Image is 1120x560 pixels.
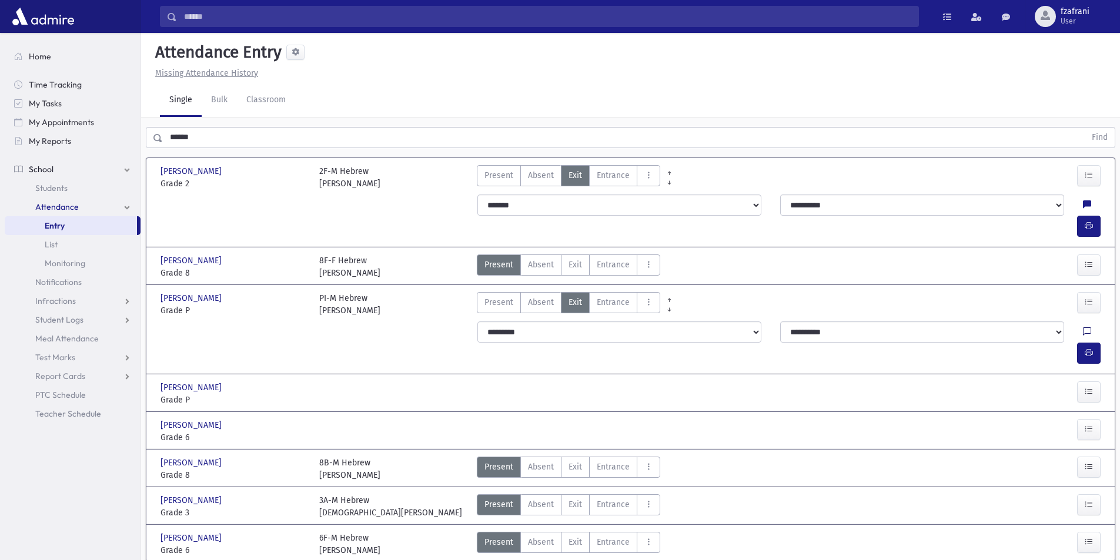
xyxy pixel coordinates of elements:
[528,259,554,271] span: Absent
[29,98,62,109] span: My Tasks
[202,84,237,117] a: Bulk
[569,498,582,511] span: Exit
[29,51,51,62] span: Home
[161,394,307,406] span: Grade P
[161,469,307,481] span: Grade 8
[5,273,141,291] a: Notifications
[155,68,258,78] u: Missing Attendance History
[161,267,307,279] span: Grade 8
[5,75,141,94] a: Time Tracking
[477,532,660,556] div: AttTypes
[5,348,141,367] a: Test Marks
[477,254,660,279] div: AttTypes
[35,371,85,381] span: Report Cards
[5,385,141,404] a: PTC Schedule
[5,310,141,329] a: Student Logs
[161,532,224,544] span: [PERSON_NAME]
[484,169,513,182] span: Present
[161,165,224,177] span: [PERSON_NAME]
[319,457,380,481] div: 8B-M Hebrew [PERSON_NAME]
[319,165,380,190] div: 2F-M Hebrew [PERSON_NAME]
[35,352,75,363] span: Test Marks
[161,254,224,267] span: [PERSON_NAME]
[597,498,630,511] span: Entrance
[569,461,582,473] span: Exit
[161,507,307,519] span: Grade 3
[177,6,918,27] input: Search
[161,494,224,507] span: [PERSON_NAME]
[45,258,85,269] span: Monitoring
[35,333,99,344] span: Meal Attendance
[29,79,82,90] span: Time Tracking
[319,254,380,279] div: 8F-F Hebrew [PERSON_NAME]
[237,84,295,117] a: Classroom
[35,183,68,193] span: Students
[35,202,79,212] span: Attendance
[597,296,630,308] span: Entrance
[5,367,141,385] a: Report Cards
[477,494,660,519] div: AttTypes
[319,292,380,317] div: PI-M Hebrew [PERSON_NAME]
[45,239,58,250] span: List
[477,457,660,481] div: AttTypes
[151,42,282,62] h5: Attendance Entry
[319,494,462,519] div: 3A-M Hebrew [DEMOGRAPHIC_DATA][PERSON_NAME]
[161,457,224,469] span: [PERSON_NAME]
[5,404,141,423] a: Teacher Schedule
[484,536,513,548] span: Present
[5,160,141,179] a: School
[161,419,224,431] span: [PERSON_NAME]
[161,544,307,556] span: Grade 6
[569,169,582,182] span: Exit
[161,304,307,317] span: Grade P
[528,536,554,548] span: Absent
[5,94,141,113] a: My Tasks
[597,461,630,473] span: Entrance
[528,169,554,182] span: Absent
[319,532,380,556] div: 6F-M Hebrew [PERSON_NAME]
[5,113,141,132] a: My Appointments
[29,117,94,128] span: My Appointments
[484,461,513,473] span: Present
[597,259,630,271] span: Entrance
[597,169,630,182] span: Entrance
[35,296,76,306] span: Infractions
[161,431,307,444] span: Grade 6
[5,254,141,273] a: Monitoring
[569,536,582,548] span: Exit
[5,197,141,216] a: Attendance
[5,132,141,150] a: My Reports
[160,84,202,117] a: Single
[35,390,86,400] span: PTC Schedule
[161,177,307,190] span: Grade 2
[1061,7,1089,16] span: fzafrani
[5,235,141,254] a: List
[151,68,258,78] a: Missing Attendance History
[5,329,141,348] a: Meal Attendance
[528,461,554,473] span: Absent
[528,296,554,308] span: Absent
[5,216,137,235] a: Entry
[5,291,141,310] a: Infractions
[29,164,54,175] span: School
[29,136,71,146] span: My Reports
[9,5,77,28] img: AdmirePro
[1085,128,1115,147] button: Find
[35,408,101,419] span: Teacher Schedule
[161,292,224,304] span: [PERSON_NAME]
[477,165,660,190] div: AttTypes
[569,259,582,271] span: Exit
[35,277,82,287] span: Notifications
[484,259,513,271] span: Present
[484,498,513,511] span: Present
[1061,16,1089,26] span: User
[484,296,513,308] span: Present
[528,498,554,511] span: Absent
[5,47,141,66] a: Home
[45,220,65,231] span: Entry
[5,179,141,197] a: Students
[161,381,224,394] span: [PERSON_NAME]
[35,314,83,325] span: Student Logs
[477,292,660,317] div: AttTypes
[569,296,582,308] span: Exit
